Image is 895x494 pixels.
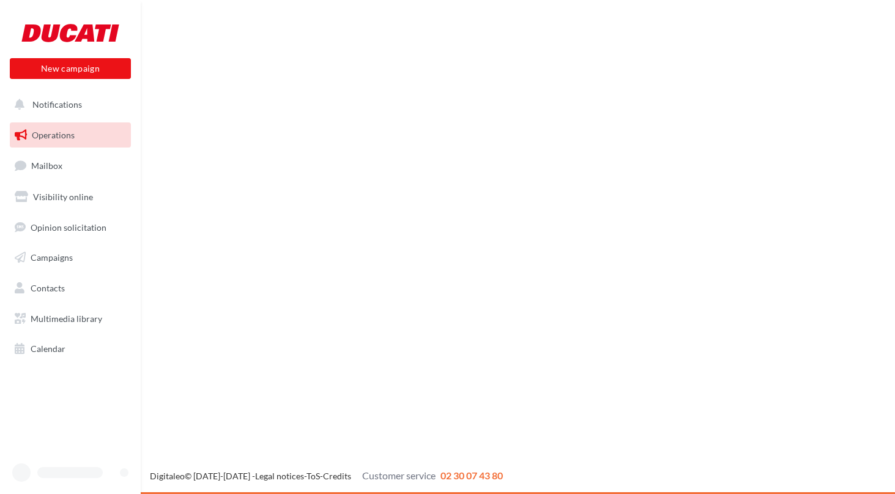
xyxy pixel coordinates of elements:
[323,471,351,481] a: Credits
[31,313,102,324] span: Multimedia library
[7,92,128,118] button: Notifications
[150,471,503,481] span: © [DATE]-[DATE] - - -
[32,99,82,110] span: Notifications
[33,192,93,202] span: Visibility online
[7,122,133,148] a: Operations
[440,470,503,481] span: 02 30 07 43 80
[7,184,133,210] a: Visibility online
[7,245,133,271] a: Campaigns
[150,471,185,481] a: Digitaleo
[7,152,133,179] a: Mailbox
[7,306,133,332] a: Multimedia library
[31,222,106,232] span: Opinion solicitation
[31,283,65,293] span: Contacts
[31,160,62,171] span: Mailbox
[10,58,131,79] button: New campaign
[32,130,75,140] span: Operations
[31,343,65,354] span: Calendar
[7,336,133,362] a: Calendar
[306,471,320,481] a: ToS
[31,252,73,263] span: Campaigns
[362,470,436,481] span: Customer service
[7,275,133,301] a: Contacts
[255,471,304,481] a: Legal notices
[7,215,133,241] a: Opinion solicitation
